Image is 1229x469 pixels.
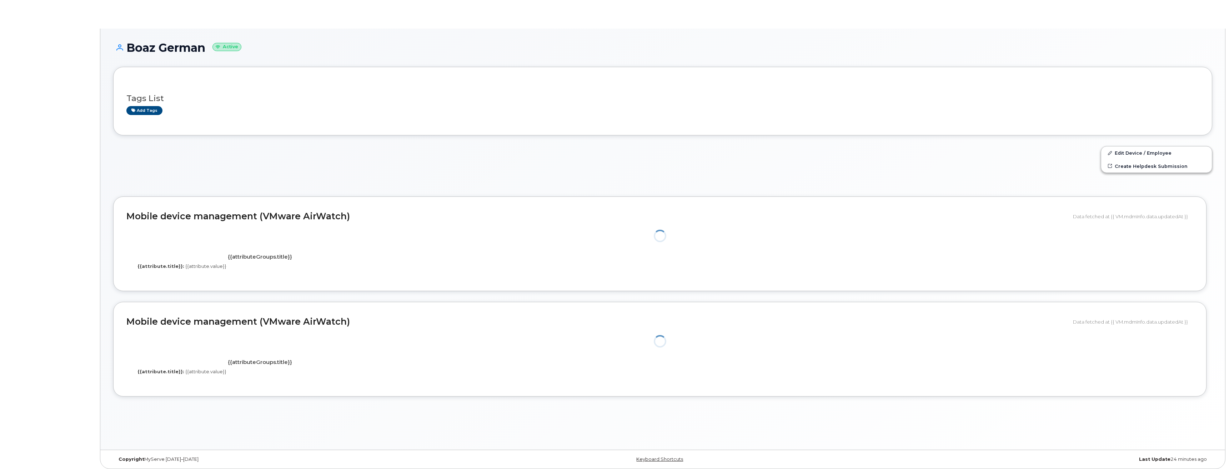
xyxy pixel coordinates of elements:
h4: {{attributeGroups.title}} [132,359,388,365]
h1: Boaz German [113,41,1212,54]
div: Data fetched at {{ VM.mdmInfo.data.updatedAt }} [1073,210,1193,223]
h2: Mobile device management (VMware AirWatch) [126,317,1068,327]
label: {{attribute.title}}: [137,368,184,375]
a: Add tags [126,106,162,115]
h3: Tags List [126,94,1199,103]
h4: {{attributeGroups.title}} [132,254,388,260]
strong: Copyright [119,456,144,462]
a: Create Helpdesk Submission [1101,160,1212,173]
small: Active [212,43,241,51]
div: Data fetched at {{ VM.mdmInfo.data.updatedAt }} [1073,315,1193,329]
span: {{attribute.value}} [185,369,226,374]
div: MyServe [DATE]–[DATE] [113,456,480,462]
h2: Mobile device management (VMware AirWatch) [126,211,1068,221]
span: {{attribute.value}} [185,263,226,269]
label: {{attribute.title}}: [137,263,184,270]
strong: Last Update [1139,456,1170,462]
a: Edit Device / Employee [1101,146,1212,159]
div: 24 minutes ago [846,456,1212,462]
a: Keyboard Shortcuts [636,456,683,462]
